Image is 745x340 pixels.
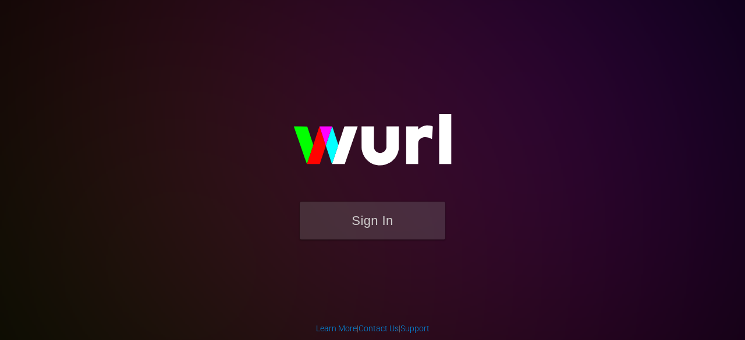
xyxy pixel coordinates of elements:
img: wurl-logo-on-black-223613ac3d8ba8fe6dc639794a292ebdb59501304c7dfd60c99c58986ef67473.svg [256,89,489,202]
a: Contact Us [359,324,399,333]
div: | | [316,323,430,334]
button: Sign In [300,202,445,239]
a: Support [400,324,430,333]
a: Learn More [316,324,357,333]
